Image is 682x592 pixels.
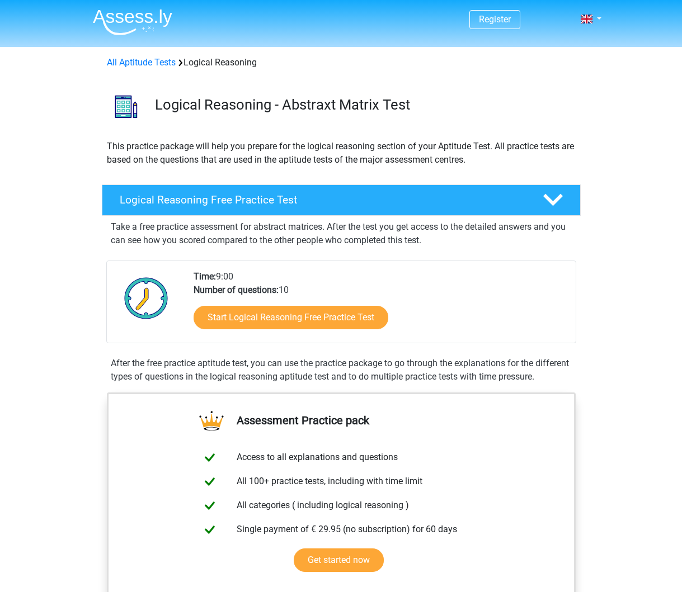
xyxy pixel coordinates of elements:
[93,9,172,35] img: Assessly
[107,57,176,68] a: All Aptitude Tests
[194,271,216,282] b: Time:
[118,270,175,326] img: Clock
[294,548,384,572] a: Get started now
[479,14,511,25] a: Register
[111,220,572,247] p: Take a free practice assessment for abstract matrices. After the test you get access to the detai...
[102,56,580,69] div: Logical Reasoning
[97,184,585,216] a: Logical Reasoning Free Practice Test
[194,285,279,295] b: Number of questions:
[155,96,572,113] h3: Logical Reasoning - Abstraxt Matrix Test
[106,357,576,383] div: After the free practice aptitude test, you can use the practice package to go through the explana...
[107,140,576,167] p: This practice package will help you prepare for the logical reasoning section of your Aptitude Te...
[120,193,525,206] h4: Logical Reasoning Free Practice Test
[102,83,150,130] img: logical reasoning
[185,270,575,343] div: 9:00 10
[194,306,388,329] a: Start Logical Reasoning Free Practice Test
